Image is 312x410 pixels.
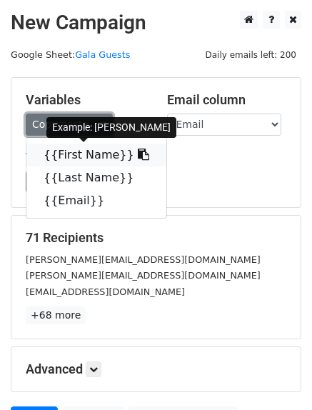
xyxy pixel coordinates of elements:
a: Gala Guests [75,49,130,60]
small: [EMAIL_ADDRESS][DOMAIN_NAME] [26,286,185,297]
small: Google Sheet: [11,49,130,60]
div: Example: [PERSON_NAME] [46,117,176,138]
small: [PERSON_NAME][EMAIL_ADDRESS][DOMAIN_NAME] [26,270,261,281]
a: Copy/paste... [26,114,113,136]
a: Daily emails left: 200 [200,49,301,60]
h2: New Campaign [11,11,301,35]
small: [PERSON_NAME][EMAIL_ADDRESS][DOMAIN_NAME] [26,254,261,265]
h5: Advanced [26,361,286,377]
a: {{Email}} [26,189,166,212]
iframe: Chat Widget [241,341,312,410]
h5: Variables [26,92,146,108]
h5: Email column [167,92,287,108]
a: {{Last Name}} [26,166,166,189]
span: Daily emails left: 200 [200,47,301,63]
a: {{First Name}} [26,144,166,166]
h5: 71 Recipients [26,230,286,246]
a: +68 more [26,306,86,324]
